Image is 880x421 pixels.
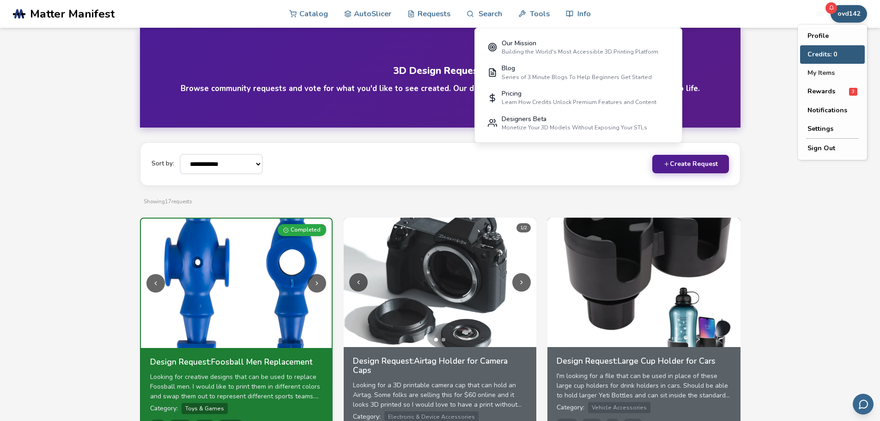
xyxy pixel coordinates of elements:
div: Our Mission [502,40,658,47]
div: Blog [502,65,652,72]
button: Create Request [652,155,729,173]
h4: Browse community requests and vote for what you'd like to see created. Our design team reviews th... [181,83,700,94]
button: Go to image 1 [231,339,234,342]
span: Matter Manifest [30,7,115,20]
button: Previous image [146,274,165,293]
button: Profile [800,27,865,45]
button: Go to image 1 [434,338,438,342]
div: Building the World's Most Accessible 3D Printing Platform [502,49,658,55]
div: 1 / 2 [516,223,531,232]
a: Design Request:Foosball Men Replacement [150,357,322,372]
div: Designers Beta [502,116,647,123]
span: Completed [291,227,321,233]
div: Looking for creative designs that can be used to replace Foosball men. I would like to print them... [150,372,322,401]
h3: Design Request: Foosball Men Replacement [150,357,322,366]
span: Category: [557,403,584,412]
button: Sign Out [800,139,865,158]
button: Go to image 2 [238,339,242,342]
a: PricingLearn How Credits Unlock Premium Features and Content [481,85,675,110]
button: Go to image 2 [442,338,445,342]
button: Credits: 0 [800,45,865,64]
span: Vehicle Accessories [588,402,650,413]
button: My Items [800,64,865,82]
span: Toys & Games [182,403,228,414]
button: Next image [512,273,531,292]
span: Notifications [807,107,847,114]
span: Category: [353,412,381,421]
h3: Design Request: Large Cup Holder for Cars [557,356,731,366]
button: Previous image [349,273,368,292]
span: Rewards [807,88,835,95]
button: Send feedback via email [853,394,874,415]
button: Settings [800,120,865,138]
img: Airtag Holder for Camera Caps [344,218,536,347]
button: Next image [308,274,326,293]
a: BlogSeries of 3 Minute Blogs To Help Beginners Get Started [481,60,675,85]
p: Showing 17 requests [144,197,737,207]
div: ovd142 [798,24,867,160]
span: Category: [150,404,178,413]
span: 3 [849,88,857,96]
a: Designers BetaMonetize Your 3D Models Without Exposing Your STLs [481,110,675,136]
label: Sort by: [152,160,174,167]
div: I'm looking for a file that can be used in place of these large cup holders for drink holders in ... [557,371,731,400]
h1: 3D Design Requests [164,66,716,76]
img: Foosball Men Replacement [141,219,332,348]
div: Learn How Credits Unlock Premium Features and Content [502,99,656,105]
button: ovd142 [831,5,867,23]
div: Monetize Your 3D Models Without Exposing Your STLs [502,124,647,131]
div: Looking for a 3D printable camera cap that can hold an Airtag. Some folks are selling this for $6... [353,380,527,409]
a: Design Request:Large Cup Holder for Cars [557,356,731,371]
div: Series of 3 Minute Blogs To Help Beginners Get Started [502,74,652,80]
div: Pricing [502,90,656,98]
a: Design Request:Airtag Holder for Camera Caps [353,356,527,380]
a: Our MissionBuilding the World's Most Accessible 3D Printing Platform [481,35,675,60]
h3: Design Request: Airtag Holder for Camera Caps [353,356,527,375]
img: Large Cup Holder for Cars [547,218,740,347]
